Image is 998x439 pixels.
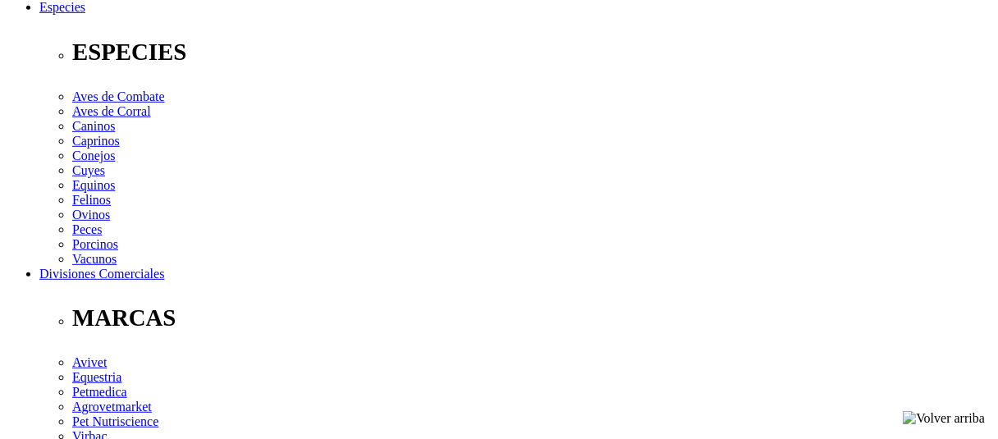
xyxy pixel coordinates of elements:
a: Conejos [72,149,115,162]
a: Felinos [72,193,111,207]
p: MARCAS [72,304,991,332]
a: Equinos [72,178,115,192]
a: Agrovetmarket [72,400,152,414]
a: Caninos [72,119,115,133]
a: Equestria [72,370,121,384]
a: Cuyes [72,163,105,177]
a: Divisiones Comerciales [39,267,164,281]
a: Vacunos [72,252,117,266]
a: Aves de Corral [72,104,151,118]
a: Avivet [72,355,107,369]
a: Ovinos [72,208,110,222]
a: Porcinos [72,237,118,251]
a: Peces [72,222,102,236]
a: Pet Nutriscience [72,414,158,428]
p: ESPECIES [72,39,991,66]
img: Volver arriba [903,411,985,426]
a: Aves de Combate [72,89,165,103]
a: Caprinos [72,134,120,148]
a: Petmedica [72,385,127,399]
